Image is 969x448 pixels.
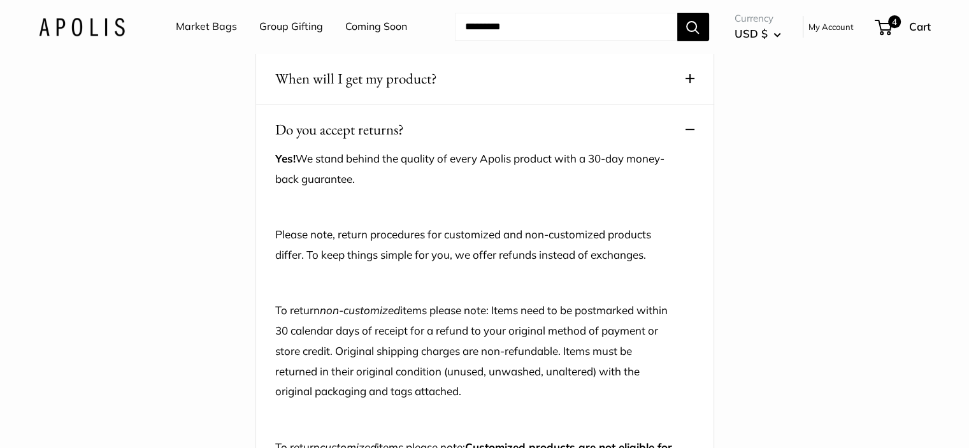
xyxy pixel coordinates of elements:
[275,117,694,142] button: Do you accept returns?
[876,17,931,37] a: 4 Cart
[275,300,675,401] p: To return items please note: Items need to be postmarked within 30 calendar days of receipt for a...
[39,17,125,36] img: Apolis
[176,17,237,36] a: Market Bags
[735,27,768,40] span: USD $
[735,24,781,44] button: USD $
[677,13,709,41] button: Search
[320,303,400,317] em: non-customized
[345,17,407,36] a: Coming Soon
[735,10,781,27] span: Currency
[275,66,694,91] button: When will I get my product?
[455,13,677,41] input: Search...
[275,224,675,265] p: Please note, return procedures for customized and non-customized products differ. To keep things ...
[275,152,296,165] strong: Yes!
[909,20,931,33] span: Cart
[259,17,323,36] a: Group Gifting
[808,19,854,34] a: My Account
[275,148,675,189] p: We stand behind the quality of every Apolis product with a 30-day money-back guarantee.
[887,15,900,28] span: 4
